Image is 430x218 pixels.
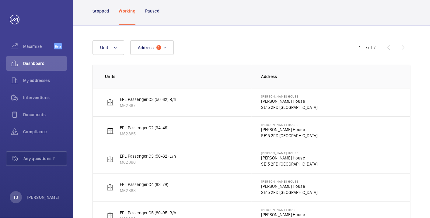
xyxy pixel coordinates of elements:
p: Paused [145,8,159,14]
p: M62886 [120,159,176,165]
p: [PERSON_NAME] House [261,180,318,183]
p: Address [261,73,398,80]
p: TB [13,194,18,200]
p: EPL Passenger C3 (50-62) R/h [120,96,176,102]
p: [PERSON_NAME] House [261,123,318,127]
img: elevator.svg [107,99,114,106]
span: Documents [23,112,67,118]
p: SE15 2FD [GEOGRAPHIC_DATA] [261,133,318,139]
p: [PERSON_NAME] House [261,212,318,218]
p: EPL Passenger C4 (63-79) [120,181,168,188]
p: SE15 2FD [GEOGRAPHIC_DATA] [261,104,318,110]
button: Unit [93,40,124,55]
p: EPL Passenger C2 (34-49) [120,125,169,131]
p: Working [119,8,135,14]
p: Stopped [93,8,109,14]
span: Maximize [23,43,54,49]
img: elevator.svg [107,155,114,163]
p: [PERSON_NAME] House [261,183,318,189]
div: 1 – 7 of 7 [359,45,376,51]
p: [PERSON_NAME] House [261,155,318,161]
span: Beta [54,43,62,49]
p: SE15 2FD [GEOGRAPHIC_DATA] [261,161,318,167]
span: 1 [156,45,161,50]
img: elevator.svg [107,127,114,134]
span: Any questions ? [23,155,67,162]
span: Unit [100,45,108,50]
p: [PERSON_NAME] House [261,151,318,155]
p: M62885 [120,131,169,137]
button: Address1 [130,40,174,55]
span: Interventions [23,95,67,101]
p: [PERSON_NAME] House [261,98,318,104]
p: M62887 [120,102,176,109]
p: EPL Passenger C5 (80-95) R/h [120,210,176,216]
p: [PERSON_NAME] House [261,95,318,98]
p: SE15 2FD [GEOGRAPHIC_DATA] [261,189,318,195]
span: Address [138,45,154,50]
p: [PERSON_NAME] House [261,208,318,212]
span: My addresses [23,77,67,84]
p: M62888 [120,188,168,194]
p: EPL Passenger C3 (50-62) L/h [120,153,176,159]
p: [PERSON_NAME] House [261,127,318,133]
span: Dashboard [23,60,67,66]
span: Compliance [23,129,67,135]
img: elevator.svg [107,184,114,191]
p: Units [105,73,252,80]
p: [PERSON_NAME] [27,194,60,200]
